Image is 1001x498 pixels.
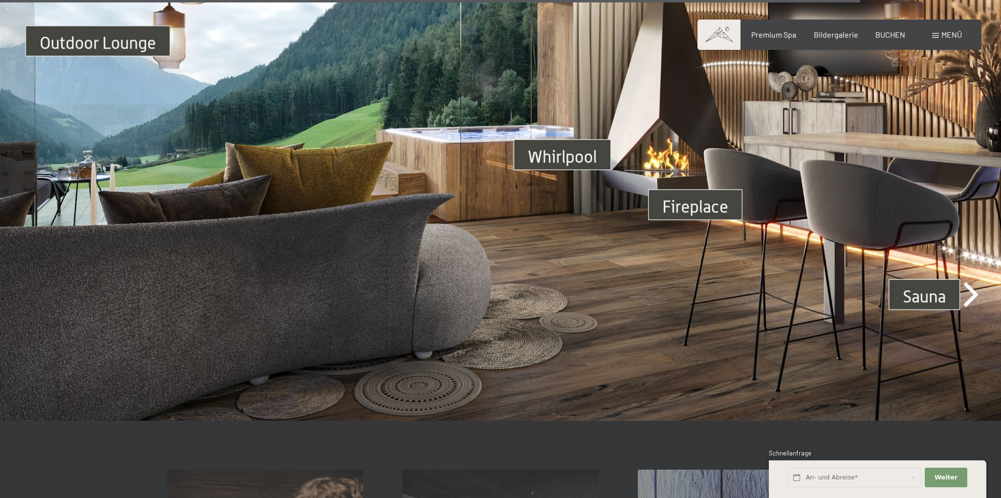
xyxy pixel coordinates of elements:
[875,30,905,39] a: BUCHEN
[751,30,796,39] a: Premium Spa
[769,449,811,457] span: Schnellanfrage
[941,30,962,39] span: Menü
[925,468,967,488] button: Weiter
[935,473,957,482] span: Weiter
[814,30,858,39] a: Bildergalerie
